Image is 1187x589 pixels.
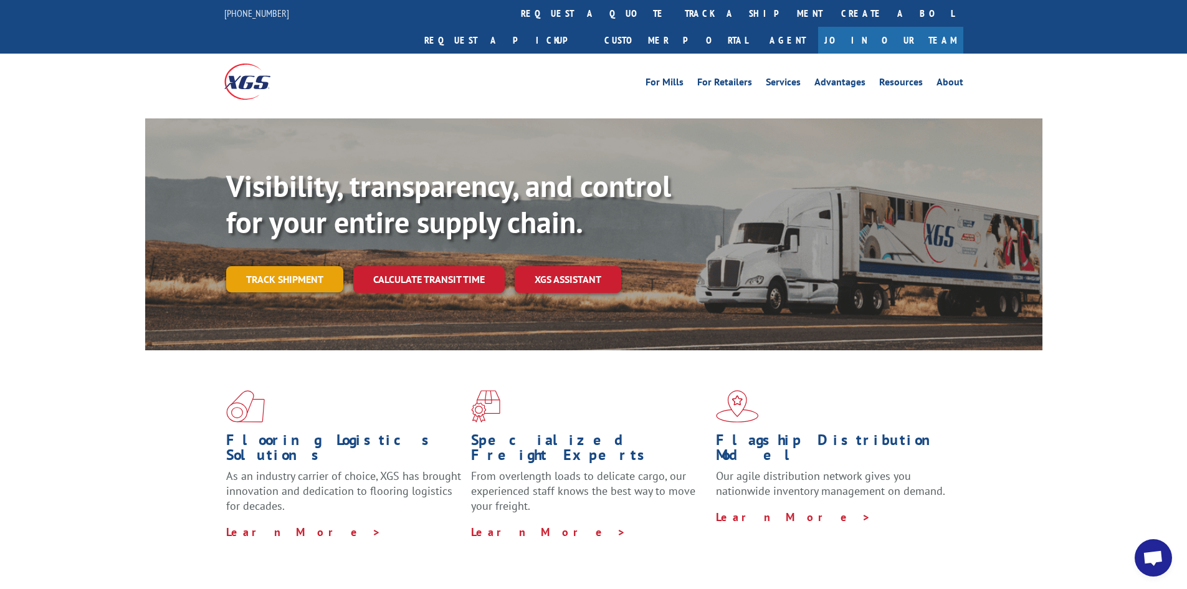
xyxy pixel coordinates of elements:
[226,433,462,469] h1: Flooring Logistics Solutions
[595,27,757,54] a: Customer Portal
[814,77,865,91] a: Advantages
[226,390,265,423] img: xgs-icon-total-supply-chain-intelligence-red
[757,27,818,54] a: Agent
[697,77,752,91] a: For Retailers
[766,77,801,91] a: Services
[515,266,621,293] a: XGS ASSISTANT
[937,77,963,91] a: About
[716,469,945,498] span: Our agile distribution network gives you nationwide inventory management on demand.
[353,266,505,293] a: Calculate transit time
[818,27,963,54] a: Join Our Team
[716,433,951,469] h1: Flagship Distribution Model
[226,469,461,513] span: As an industry carrier of choice, XGS has brought innovation and dedication to flooring logistics...
[716,390,759,423] img: xgs-icon-flagship-distribution-model-red
[226,166,671,241] b: Visibility, transparency, and control for your entire supply chain.
[879,77,923,91] a: Resources
[471,525,626,539] a: Learn More >
[226,525,381,539] a: Learn More >
[224,7,289,19] a: [PHONE_NUMBER]
[226,266,343,292] a: Track shipment
[415,27,595,54] a: Request a pickup
[646,77,684,91] a: For Mills
[471,390,500,423] img: xgs-icon-focused-on-flooring-red
[471,469,707,524] p: From overlength loads to delicate cargo, our experienced staff knows the best way to move your fr...
[471,433,707,469] h1: Specialized Freight Experts
[1135,539,1172,577] div: Open chat
[716,510,871,524] a: Learn More >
